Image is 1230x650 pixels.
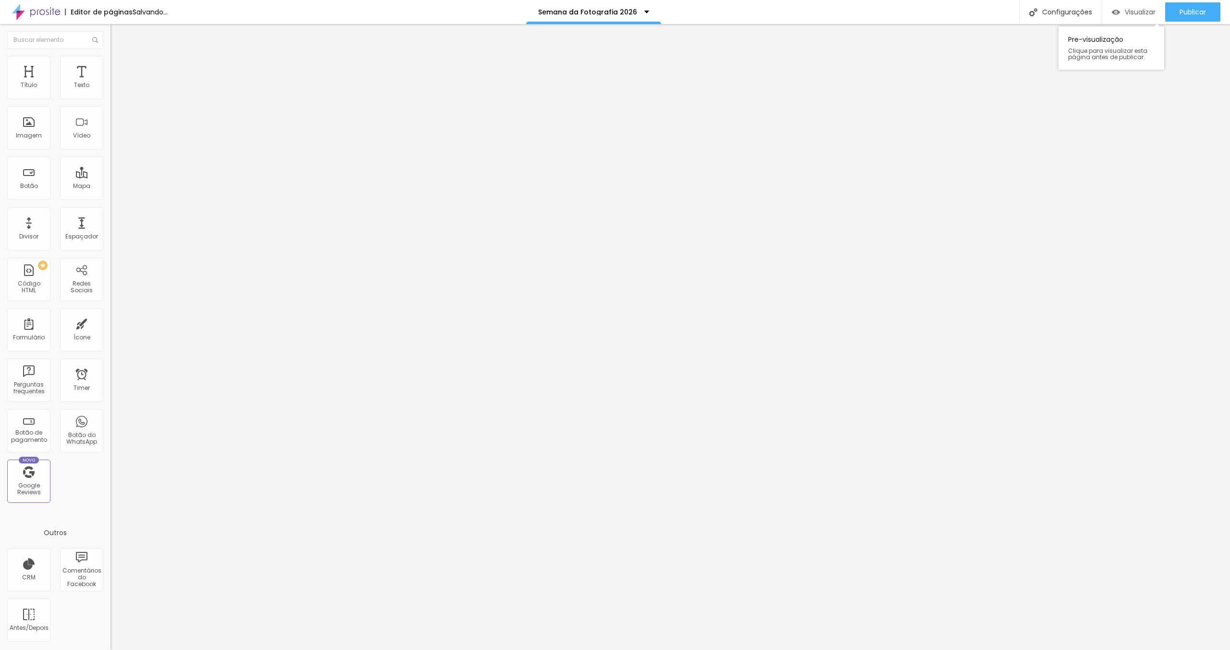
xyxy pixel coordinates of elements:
div: Ícone [74,334,90,341]
div: Vídeo [73,132,90,139]
span: Visualizar [1125,8,1156,16]
button: Visualizar [1102,2,1165,22]
img: Icone [92,37,98,43]
div: Espaçador [65,233,98,240]
div: Timer [74,385,90,391]
div: Botão [20,183,38,189]
div: Botão do WhatsApp [62,432,100,446]
div: Salvando... [133,9,168,15]
iframe: Editor [111,24,1230,650]
div: Antes/Depois [10,625,48,631]
div: Texto [74,82,89,88]
div: Código HTML [10,280,48,294]
img: Icone [1029,8,1037,16]
span: Publicar [1180,8,1206,16]
div: CRM [22,574,36,581]
div: Formulário [13,334,45,341]
div: Divisor [19,233,38,240]
div: Título [21,82,37,88]
div: Google Reviews [10,482,48,496]
div: Editor de páginas [65,9,133,15]
div: Pre-visualização [1058,26,1164,70]
img: view-1.svg [1112,8,1120,16]
div: Perguntas frequentes [10,381,48,395]
div: Redes Sociais [62,280,100,294]
input: Buscar elemento [7,31,103,49]
div: Comentários do Facebook [62,567,100,588]
p: Semana da Fotografia 2026 [538,9,637,15]
div: Botão de pagamento [10,429,48,443]
div: Imagem [16,132,42,139]
button: Publicar [1165,2,1220,22]
span: Clique para visualizar esta página antes de publicar. [1068,48,1155,60]
div: Novo [19,457,39,463]
div: Mapa [73,183,90,189]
